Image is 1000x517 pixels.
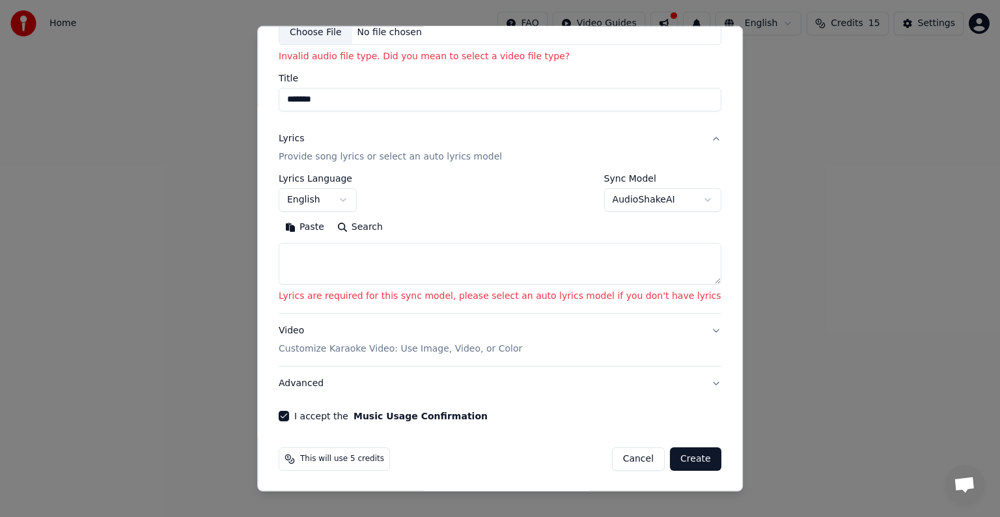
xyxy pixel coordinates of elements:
div: Video [279,324,522,356]
button: I accept the [354,412,488,421]
label: Sync Model [604,174,721,183]
p: Customize Karaoke Video: Use Image, Video, or Color [279,342,522,356]
span: This will use 5 credits [300,454,384,464]
p: Invalid audio file type. Did you mean to select a video file type? [279,50,721,63]
div: Lyrics [279,132,304,145]
div: Choose File [279,21,352,44]
label: Title [279,74,721,83]
label: I accept the [294,412,488,421]
div: No file chosen [352,26,427,39]
div: LyricsProvide song lyrics or select an auto lyrics model [279,174,721,313]
button: Cancel [612,447,665,471]
button: Advanced [279,367,721,400]
button: LyricsProvide song lyrics or select an auto lyrics model [279,122,721,174]
label: Lyrics Language [279,174,357,183]
button: Create [670,447,721,471]
button: VideoCustomize Karaoke Video: Use Image, Video, or Color [279,314,721,366]
button: Paste [279,217,331,238]
button: Search [331,217,389,238]
p: Provide song lyrics or select an auto lyrics model [279,150,502,163]
p: Lyrics are required for this sync model, please select an auto lyrics model if you don't have lyrics [279,290,721,303]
